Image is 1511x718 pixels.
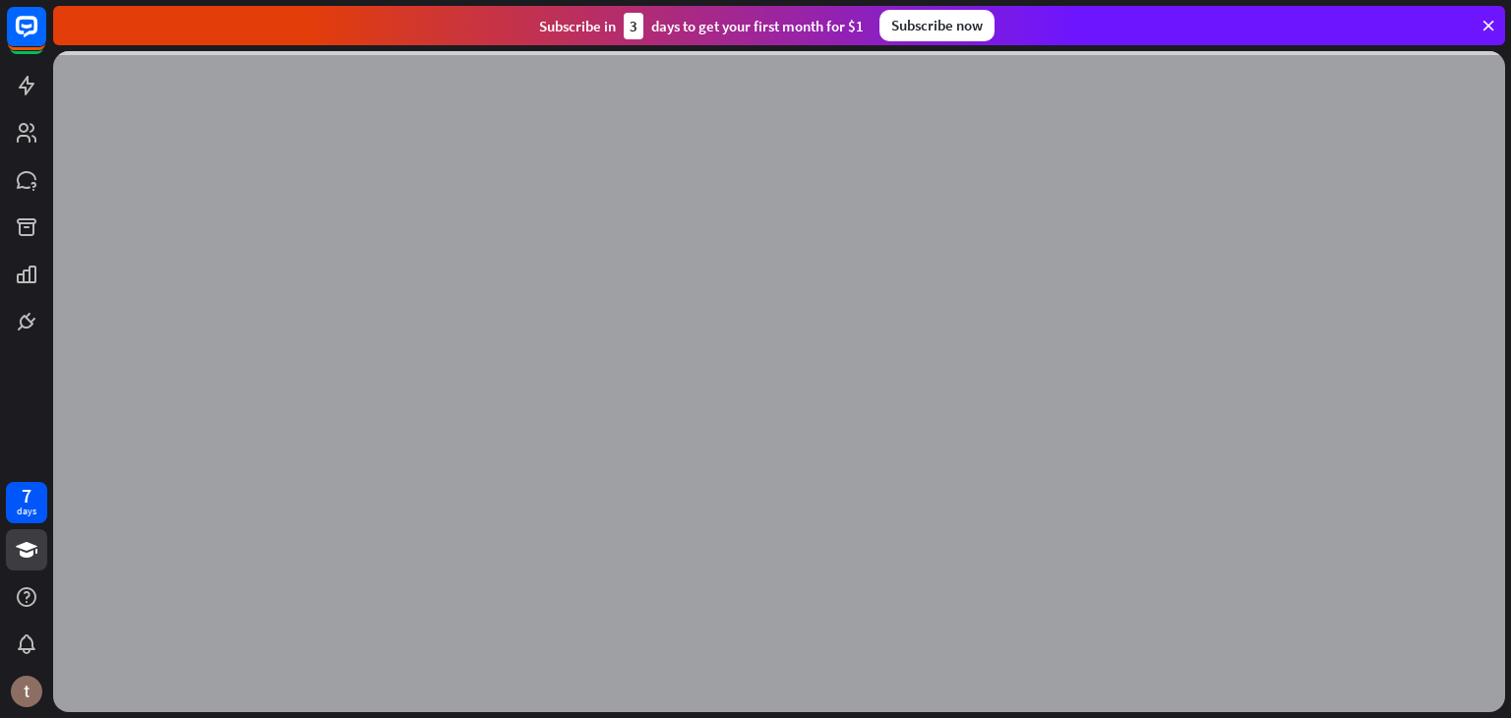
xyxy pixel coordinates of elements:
div: Subscribe now [879,10,995,41]
div: 7 [22,487,31,505]
div: days [17,505,36,518]
a: 7 days [6,482,47,523]
div: 3 [624,13,643,39]
div: Subscribe in days to get your first month for $1 [539,13,864,39]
